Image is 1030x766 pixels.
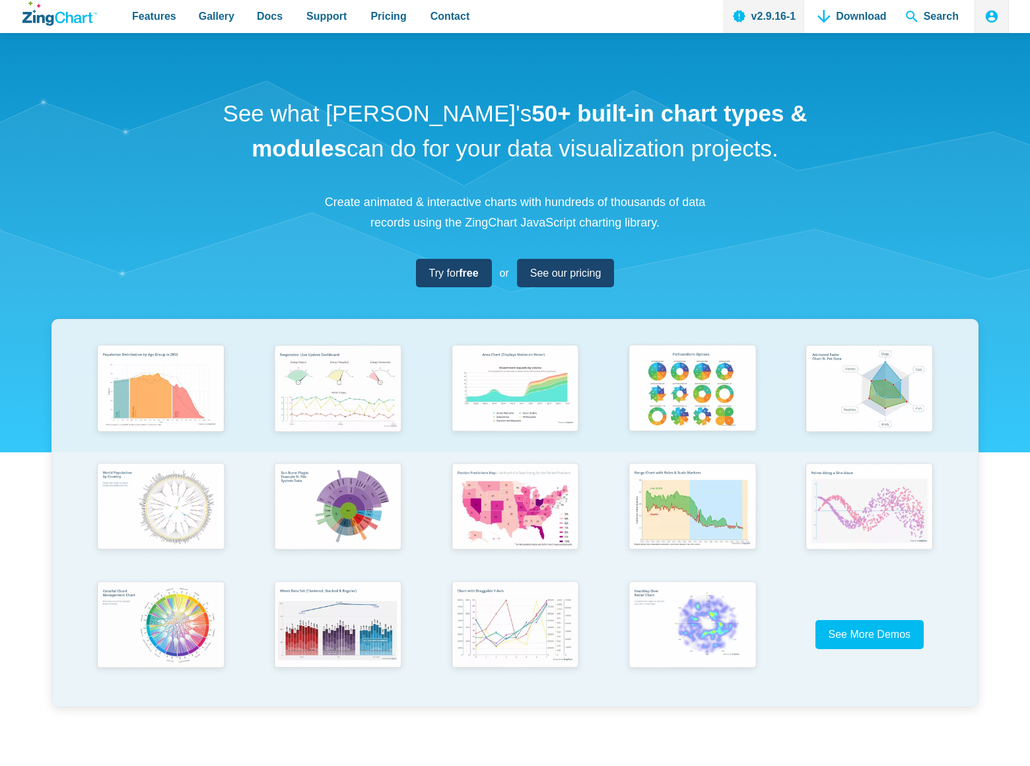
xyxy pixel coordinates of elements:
span: Gallery [199,7,234,25]
a: Range Chart with Rultes & Scale Markers [603,458,780,576]
span: Try for [429,264,479,282]
p: Create animated & interactive charts with hundreds of thousands of data records using the ZingCha... [317,192,713,232]
img: Points Along a Sine Wave [798,458,940,559]
a: Responsive Live Update Dashboard [249,339,426,458]
a: Chart with Draggable Y-Axis [427,576,603,694]
a: Mixed Data Set (Clustered, Stacked, and Regular) [249,576,426,694]
a: Election Predictions Map [427,458,603,576]
a: Pie Transform Options [603,339,780,458]
img: Mixed Data Set (Clustered, Stacked, and Regular) [267,576,409,677]
a: Area Chart (Displays Nodes on Hover) [427,339,603,458]
a: See our pricing [517,259,615,287]
a: Population Distribution by Age Group in 2052 [72,339,249,458]
img: Area Chart (Displays Nodes on Hover) [444,339,586,440]
span: See our pricing [530,264,601,282]
strong: 50+ built-in chart types & modules [252,100,807,161]
a: Points Along a Sine Wave [781,458,958,576]
span: Pricing [370,7,406,25]
span: Features [132,7,176,25]
img: Responsive Live Update Dashboard [267,339,409,440]
img: Election Predictions Map [444,458,586,559]
img: Sun Burst Plugin Example ft. File System Data [267,458,409,559]
img: Colorful Chord Management Chart [90,576,232,677]
a: World Population by Country [72,458,249,576]
a: Colorful Chord Management Chart [72,576,249,694]
img: Chart with Draggable Y-Axis [444,576,586,677]
img: World Population by Country [90,458,232,559]
a: Heatmap Over Radar Chart [603,576,780,694]
a: Animated Radar Chart ft. Pet Data [781,339,958,458]
span: or [500,264,509,282]
span: Docs [257,7,283,25]
a: ZingChart Logo. Click to return to the homepage [22,1,97,26]
img: Animated Radar Chart ft. Pet Data [798,339,940,440]
a: See More Demos [815,620,924,648]
span: Contact [430,7,470,25]
img: Pie Transform Options [621,339,763,440]
img: Heatmap Over Radar Chart [621,576,763,677]
a: Sun Burst Plugin Example ft. File System Data [249,458,426,576]
span: See More Demos [829,629,911,640]
strong: free [459,267,478,279]
img: Range Chart with Rultes & Scale Markers [621,458,763,559]
span: Support [306,7,347,25]
h1: See what [PERSON_NAME]'s can do for your data visualization projects. [218,96,812,166]
img: Population Distribution by Age Group in 2052 [90,339,232,440]
a: Try forfree [416,259,492,287]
